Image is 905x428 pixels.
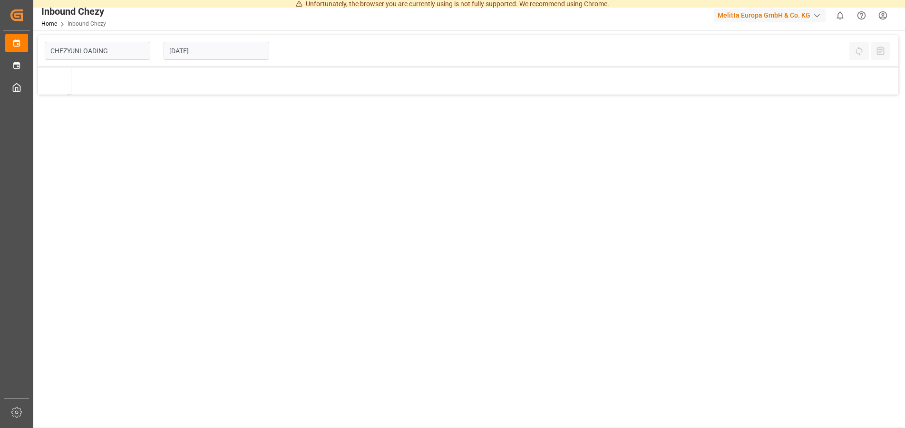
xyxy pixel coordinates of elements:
[164,42,269,60] input: DD.MM.YYYY
[829,5,851,26] button: show 0 new notifications
[714,9,826,22] div: Melitta Europa GmbH & Co. KG
[41,4,106,19] div: Inbound Chezy
[714,6,829,24] button: Melitta Europa GmbH & Co. KG
[41,20,57,27] a: Home
[45,42,150,60] input: Type to search/select
[851,5,872,26] button: Help Center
